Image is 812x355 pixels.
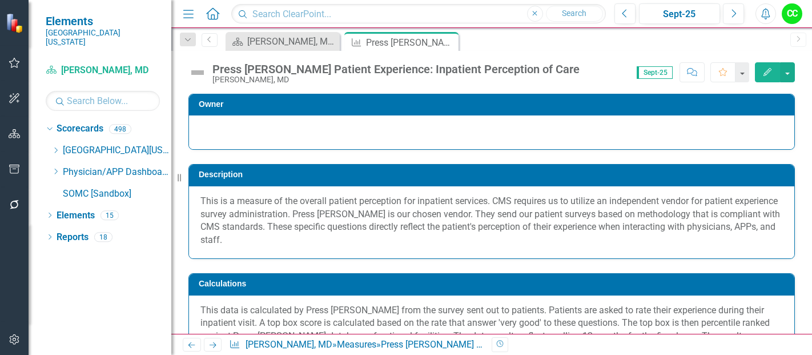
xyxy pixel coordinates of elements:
[57,231,89,244] a: Reports
[199,170,789,179] h3: Description
[643,7,716,21] div: Sept-25
[63,144,171,157] a: [GEOGRAPHIC_DATA][US_STATE]
[247,34,337,49] div: [PERSON_NAME], MD Dashboard
[229,338,483,352] div: » »
[200,196,780,246] span: This is a measure of the overall patient perception for inpatient services. CMS requires us to ut...
[782,3,802,24] button: CC
[381,339,667,350] div: Press [PERSON_NAME] Patient Experience: Inpatient Perception of Care
[212,63,580,75] div: Press [PERSON_NAME] Patient Experience: Inpatient Perception of Care
[562,9,586,18] span: Search
[231,4,606,24] input: Search ClearPoint...
[337,339,376,350] a: Measures
[366,35,456,50] div: Press [PERSON_NAME] Patient Experience: Inpatient Perception of Care
[46,28,160,47] small: [GEOGRAPHIC_DATA][US_STATE]
[57,209,95,222] a: Elements
[199,280,789,288] h3: Calculations
[637,66,673,79] span: Sept-25
[639,3,720,24] button: Sept-25
[46,14,160,28] span: Elements
[46,91,160,111] input: Search Below...
[199,100,789,109] h3: Owner
[46,64,160,77] a: [PERSON_NAME], MD
[212,75,580,84] div: [PERSON_NAME], MD
[109,124,131,134] div: 498
[94,232,112,242] div: 18
[6,13,26,33] img: ClearPoint Strategy
[546,6,603,22] button: Search
[188,63,207,82] img: Not Defined
[228,34,337,49] a: [PERSON_NAME], MD Dashboard
[63,188,171,201] a: SOMC [Sandbox]
[63,166,171,179] a: Physician/APP Dashboards
[101,210,119,220] div: 15
[57,122,103,135] a: Scorecards
[246,339,332,350] a: [PERSON_NAME], MD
